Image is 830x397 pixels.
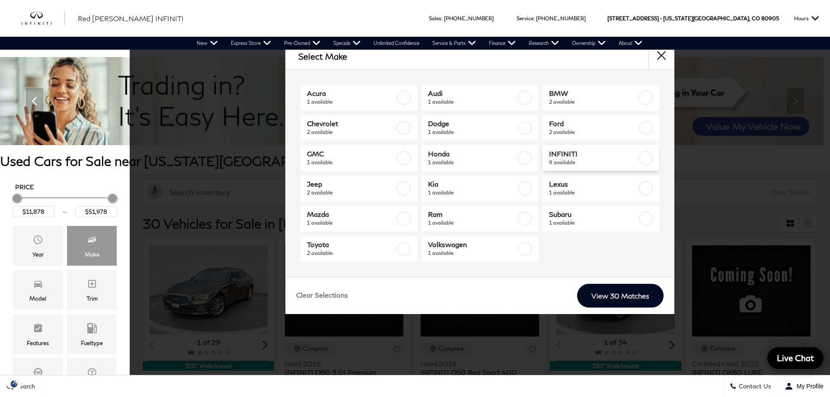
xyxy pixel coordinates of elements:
a: [STREET_ADDRESS] • [US_STATE][GEOGRAPHIC_DATA], CO 80905 [607,15,779,22]
a: Dodge1 available [421,115,538,141]
section: Click to Open Cookie Consent Modal [4,379,24,388]
span: 1 available [428,98,516,106]
a: Volkswagen1 available [421,236,538,262]
div: Minimum Price [13,194,21,203]
a: Service & Parts [426,37,482,50]
span: 9 available [549,158,637,167]
a: Toyota2 available [300,236,417,262]
span: 1 available [428,188,516,197]
span: Honda [428,149,516,158]
a: Live Chat [767,347,824,369]
a: Lexus1 available [543,175,659,201]
span: : [441,15,443,22]
input: Minimum [13,206,54,217]
a: Audi1 available [421,85,538,111]
span: Red [PERSON_NAME] INFINITI [78,14,184,22]
span: Features [33,321,43,338]
span: Make [87,232,97,250]
span: 2 available [307,128,395,137]
span: Sales [429,15,441,22]
span: 1 available [428,128,516,137]
a: Ram1 available [421,206,538,232]
span: 1 available [307,98,395,106]
a: Acura1 available [300,85,417,111]
a: [PHONE_NUMBER] [444,15,494,22]
div: TrimTrim [67,270,117,310]
h2: Select Make [298,51,347,61]
a: Unlimited Confidence [367,37,426,50]
div: Make [85,250,99,259]
span: Volkswagen [428,240,516,249]
input: Maximum [75,206,117,217]
a: Subaru1 available [543,206,659,232]
a: Research [522,37,565,50]
img: INFINITI [22,12,65,25]
div: Price [13,191,117,217]
div: ModelModel [13,270,63,310]
span: GMC [307,149,395,158]
span: Lexus [549,180,637,188]
div: Previous [26,88,43,114]
span: Fueltype [87,321,97,338]
img: Opt-Out Icon [4,379,24,388]
a: Finance [482,37,522,50]
span: : [533,15,535,22]
div: Year [32,250,44,259]
span: Ford [549,119,637,128]
a: Clear Selections [296,291,348,301]
span: 1 available [307,158,395,167]
span: 2 available [549,128,637,137]
a: Honda1 available [421,145,538,171]
span: 1 available [307,219,395,227]
span: Audi [428,89,516,98]
a: BMW2 available [543,85,659,111]
span: Dodge [428,119,516,128]
div: YearYear [13,226,63,266]
nav: Main Navigation [190,37,649,50]
a: Red [PERSON_NAME] INFINITI [78,13,184,24]
a: GMC1 available [300,145,417,171]
span: Ram [428,210,516,219]
span: Search [13,383,35,390]
a: Ownership [565,37,612,50]
div: Features [27,338,49,348]
span: Jeep [307,180,395,188]
span: 1 available [549,188,637,197]
span: 2 available [549,98,637,106]
div: MakeMake [67,226,117,266]
h5: Price [15,183,115,191]
span: Model [33,276,43,294]
span: Kia [428,180,516,188]
a: Express Store [224,37,278,50]
a: Kia1 available [421,175,538,201]
a: Pre-Owned [278,37,327,50]
span: 1 available [549,219,637,227]
div: FeaturesFeatures [13,314,63,354]
span: 1 available [428,158,516,167]
span: 1 available [428,249,516,257]
button: close [648,43,674,69]
span: Acura [307,89,395,98]
div: Model [29,294,46,303]
a: Ford2 available [543,115,659,141]
a: About [612,37,649,50]
a: Jeep2 available [300,175,417,201]
span: Transmission [33,365,43,382]
a: infiniti [22,12,65,25]
span: Toyota [307,240,395,249]
span: BMW [549,89,637,98]
a: Chevrolet2 available [300,115,417,141]
div: FueltypeFueltype [67,314,117,354]
span: Chevrolet [307,119,395,128]
div: Fueltype [81,338,103,348]
div: Trim [86,294,98,303]
span: 2 available [307,188,395,197]
span: Live Chat [773,353,818,363]
span: Year [33,232,43,250]
span: INFINITI [549,149,637,158]
span: Subaru [549,210,637,219]
span: 1 available [428,219,516,227]
a: Mazda1 available [300,206,417,232]
a: [PHONE_NUMBER] [536,15,586,22]
a: INFINITI9 available [543,145,659,171]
